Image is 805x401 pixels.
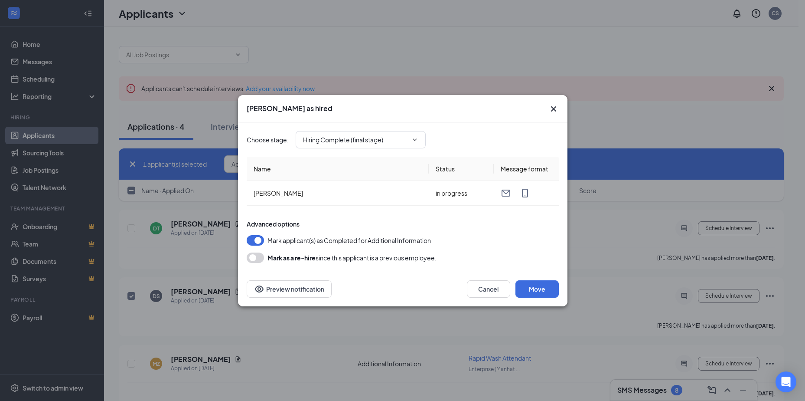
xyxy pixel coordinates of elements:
[548,104,559,114] svg: Cross
[467,280,510,298] button: Cancel
[247,157,429,181] th: Name
[520,188,530,198] svg: MobileSms
[429,157,494,181] th: Status
[548,104,559,114] button: Close
[247,220,559,228] div: Advanced options
[267,254,316,262] b: Mark as a re-hire
[429,181,494,206] td: in progress
[247,135,289,145] span: Choose stage :
[776,371,796,392] div: Open Intercom Messenger
[494,157,559,181] th: Message format
[411,136,418,143] svg: ChevronDown
[515,280,559,298] button: Move
[247,104,332,113] h3: [PERSON_NAME] as hired
[501,188,511,198] svg: Email
[267,235,431,246] span: Mark applicant(s) as Completed for Additional Information
[267,253,437,263] div: since this applicant is a previous employee.
[247,280,332,298] button: Preview notificationEye
[254,284,264,294] svg: Eye
[254,189,303,197] span: [PERSON_NAME]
